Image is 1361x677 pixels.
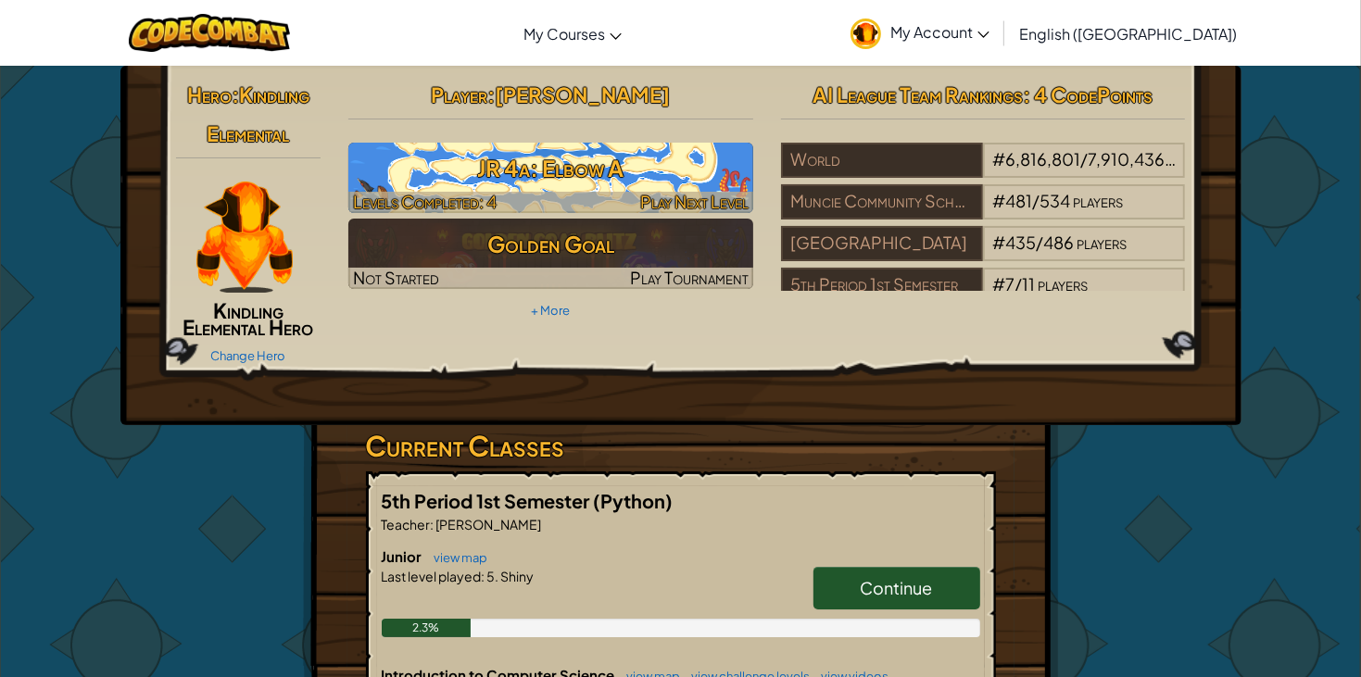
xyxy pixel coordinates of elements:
span: 486 [1043,232,1074,253]
img: avatar [851,19,881,49]
span: Last level played [382,568,482,584]
span: players [1073,190,1123,211]
span: My Courses [523,24,605,44]
span: 534 [1040,190,1070,211]
span: / [1014,273,1022,295]
img: CodeCombat logo [129,14,291,52]
a: 5th Period 1st Semester#7/11players [781,285,1186,307]
span: 435 [1005,232,1036,253]
span: # [992,148,1005,169]
a: World#6,816,801/7,910,436players [781,160,1186,182]
div: Muncie Community Schools [781,184,983,219]
span: Junior [382,547,425,565]
span: Shiny [499,568,535,584]
img: JR 4a: Elbow A [348,143,753,213]
span: Levels Completed: 4 [353,191,497,212]
span: : [487,81,495,107]
span: # [992,273,1005,295]
span: 5th Period 1st Semester [382,489,594,512]
span: (Python) [594,489,674,512]
span: [PERSON_NAME] [435,516,542,533]
div: 5th Period 1st Semester [781,268,983,303]
span: Kindling Elemental [207,81,309,146]
span: : [482,568,485,584]
span: / [1080,148,1088,169]
span: players [1038,273,1088,295]
span: Continue [861,577,933,598]
span: / [1036,232,1043,253]
span: / [1032,190,1040,211]
a: + More [531,303,570,318]
span: 6,816,801 [1005,148,1080,169]
a: Golden GoalNot StartedPlay Tournament [348,219,753,289]
a: view map [425,550,488,565]
span: English ([GEOGRAPHIC_DATA]) [1019,24,1237,44]
span: : [232,81,239,107]
span: players [1077,232,1127,253]
span: [PERSON_NAME] [495,81,670,107]
span: 5. [485,568,499,584]
span: AI League Team Rankings [813,81,1024,107]
h3: Golden Goal [348,223,753,265]
div: 2.3% [382,619,472,637]
span: My Account [890,22,989,42]
span: 7 [1005,273,1014,295]
span: Hero [187,81,232,107]
img: Golden Goal [348,219,753,289]
span: # [992,232,1005,253]
span: : 4 CodePoints [1024,81,1153,107]
div: World [781,143,983,178]
a: Change Hero [210,348,285,363]
div: [GEOGRAPHIC_DATA] [781,226,983,261]
a: English ([GEOGRAPHIC_DATA]) [1010,8,1246,58]
span: 7,910,436 [1088,148,1176,169]
span: Player [431,81,487,107]
a: Play Next Level [348,143,753,213]
a: [GEOGRAPHIC_DATA]#435/486players [781,244,1186,265]
a: Muncie Community Schools#481/534players [781,202,1186,223]
span: Not Started [353,267,439,288]
span: Teacher [382,516,431,533]
span: Play Tournament [630,267,749,288]
a: My Courses [514,8,631,58]
a: My Account [841,4,999,62]
h3: JR 4a: Elbow A [348,147,753,189]
h3: Current Classes [366,425,996,467]
span: 11 [1022,273,1035,295]
span: # [992,190,1005,211]
span: Kindling Elemental Hero [183,297,313,340]
span: 481 [1005,190,1032,211]
span: Play Next Level [640,191,749,212]
img: KindlingElementalPaperDoll.png [196,182,293,293]
span: : [431,516,435,533]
